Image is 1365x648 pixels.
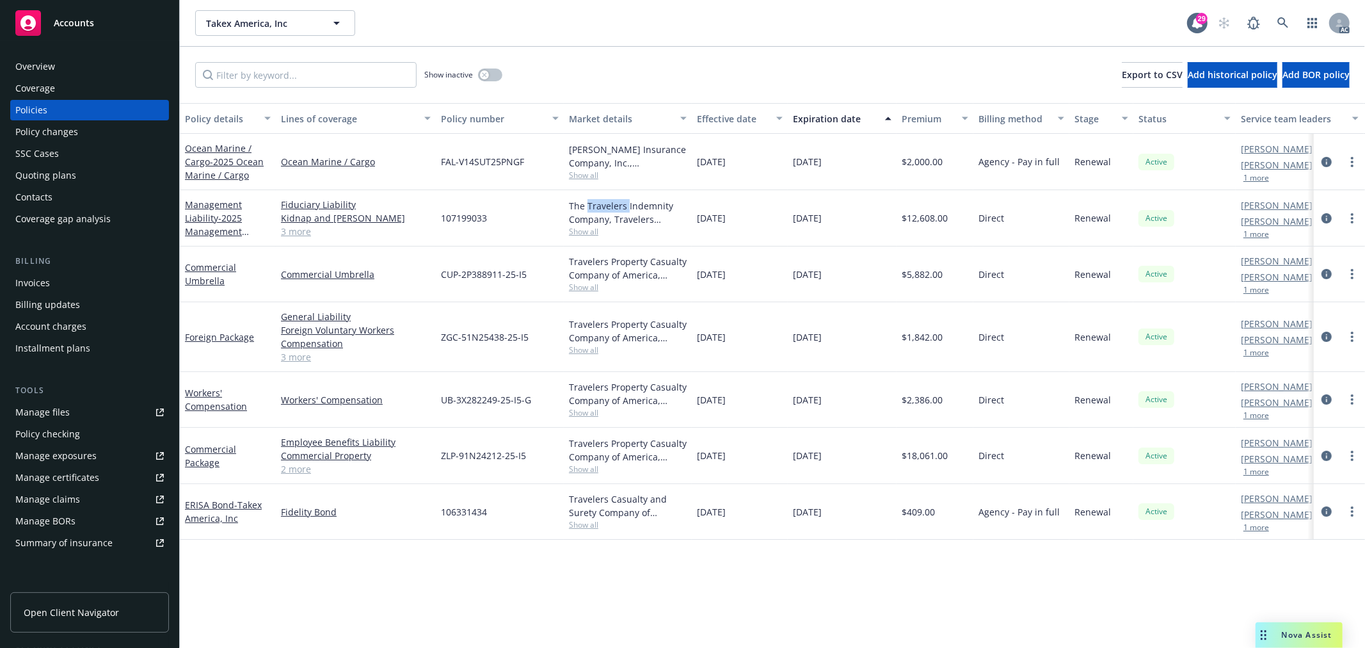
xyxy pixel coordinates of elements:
span: Active [1144,268,1169,280]
div: Contacts [15,187,52,207]
span: [DATE] [793,155,822,168]
a: Switch app [1300,10,1325,36]
span: Renewal [1074,155,1111,168]
a: Account charges [10,316,169,337]
span: Open Client Navigator [24,606,119,619]
a: Workers' Compensation [281,393,431,407]
span: Show all [569,407,687,418]
div: Expiration date [793,112,877,126]
span: Renewal [1074,330,1111,344]
button: 1 more [1243,524,1269,531]
button: Stage [1069,103,1133,134]
span: Accounts [54,18,94,28]
span: Active [1144,450,1169,462]
a: Manage files [10,402,169,423]
div: Billing [10,255,169,268]
a: Policies [10,100,169,120]
a: Manage BORs [10,511,169,531]
a: circleInformation [1319,392,1334,407]
div: Travelers Property Casualty Company of America, Travelers Insurance [569,437,687,464]
a: Quoting plans [10,165,169,186]
span: [DATE] [697,155,726,168]
a: Contacts [10,187,169,207]
span: Renewal [1074,211,1111,225]
a: more [1345,392,1360,407]
div: Summary of insurance [15,533,113,553]
a: [PERSON_NAME] [1241,436,1313,450]
button: Billing method [973,103,1069,134]
span: 107199033 [441,211,487,225]
span: Direct [978,268,1004,281]
a: [PERSON_NAME] [1241,215,1313,228]
a: Search [1270,10,1296,36]
a: circleInformation [1319,504,1334,519]
a: Commercial Property [281,449,431,462]
div: Policies [15,100,47,120]
div: Policy checking [15,424,80,444]
div: Effective date [697,112,769,126]
a: Manage certificates [10,467,169,488]
a: Report a Bug [1241,10,1266,36]
button: Policy number [436,103,564,134]
span: $2,000.00 [902,155,943,168]
a: 2 more [281,462,431,476]
div: Premium [902,112,954,126]
a: Management Liability [185,198,242,251]
button: Export to CSV [1122,62,1183,88]
a: circleInformation [1319,211,1334,226]
span: Renewal [1074,268,1111,281]
span: [DATE] [697,211,726,225]
div: Travelers Property Casualty Company of America, Travelers Insurance [569,255,687,282]
span: Agency - Pay in full [978,505,1060,519]
span: $2,386.00 [902,393,943,407]
div: 29 [1196,13,1208,24]
span: Show all [569,282,687,293]
span: [DATE] [793,449,822,462]
div: Billing method [978,112,1050,126]
a: Accounts [10,5,169,41]
span: Agency - Pay in full [978,155,1060,168]
a: [PERSON_NAME] [1241,198,1313,212]
button: 1 more [1243,349,1269,357]
a: circleInformation [1319,154,1334,170]
a: Coverage [10,78,169,99]
button: Effective date [692,103,788,134]
a: Manage claims [10,489,169,510]
div: Lines of coverage [281,112,417,126]
a: [PERSON_NAME] [1241,270,1313,284]
span: Show all [569,170,687,181]
div: Overview [15,56,55,77]
span: Renewal [1074,393,1111,407]
a: SSC Cases [10,143,169,164]
button: Add BOR policy [1282,62,1350,88]
button: Takex America, Inc [195,10,355,36]
div: Manage exposures [15,446,97,466]
a: circleInformation [1319,448,1334,464]
div: Coverage [15,78,55,99]
span: [DATE] [793,268,822,281]
div: The Travelers Indemnity Company, Travelers Insurance [569,199,687,226]
span: [DATE] [793,393,822,407]
div: Analytics hub [10,579,169,592]
span: 106331434 [441,505,487,519]
div: Travelers Casualty and Surety Company of America, Travelers Insurance [569,492,687,519]
span: Direct [978,449,1004,462]
a: more [1345,504,1360,519]
span: Renewal [1074,449,1111,462]
span: $1,842.00 [902,330,943,344]
span: [DATE] [697,268,726,281]
span: - 2025 Management Liability [185,212,249,251]
a: [PERSON_NAME] [1241,492,1313,505]
div: Manage claims [15,489,80,510]
a: Fidelity Bond [281,505,431,519]
a: more [1345,329,1360,344]
span: [DATE] [697,449,726,462]
span: Add historical policy [1188,69,1277,81]
span: [DATE] [793,505,822,519]
a: 3 more [281,350,431,364]
a: Kidnap and [PERSON_NAME] [281,211,431,225]
a: Installment plans [10,338,169,359]
span: - 2025 Ocean Marine / Cargo [185,156,264,181]
div: Travelers Property Casualty Company of America, Travelers Insurance [569,380,687,407]
a: Policy changes [10,122,169,142]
